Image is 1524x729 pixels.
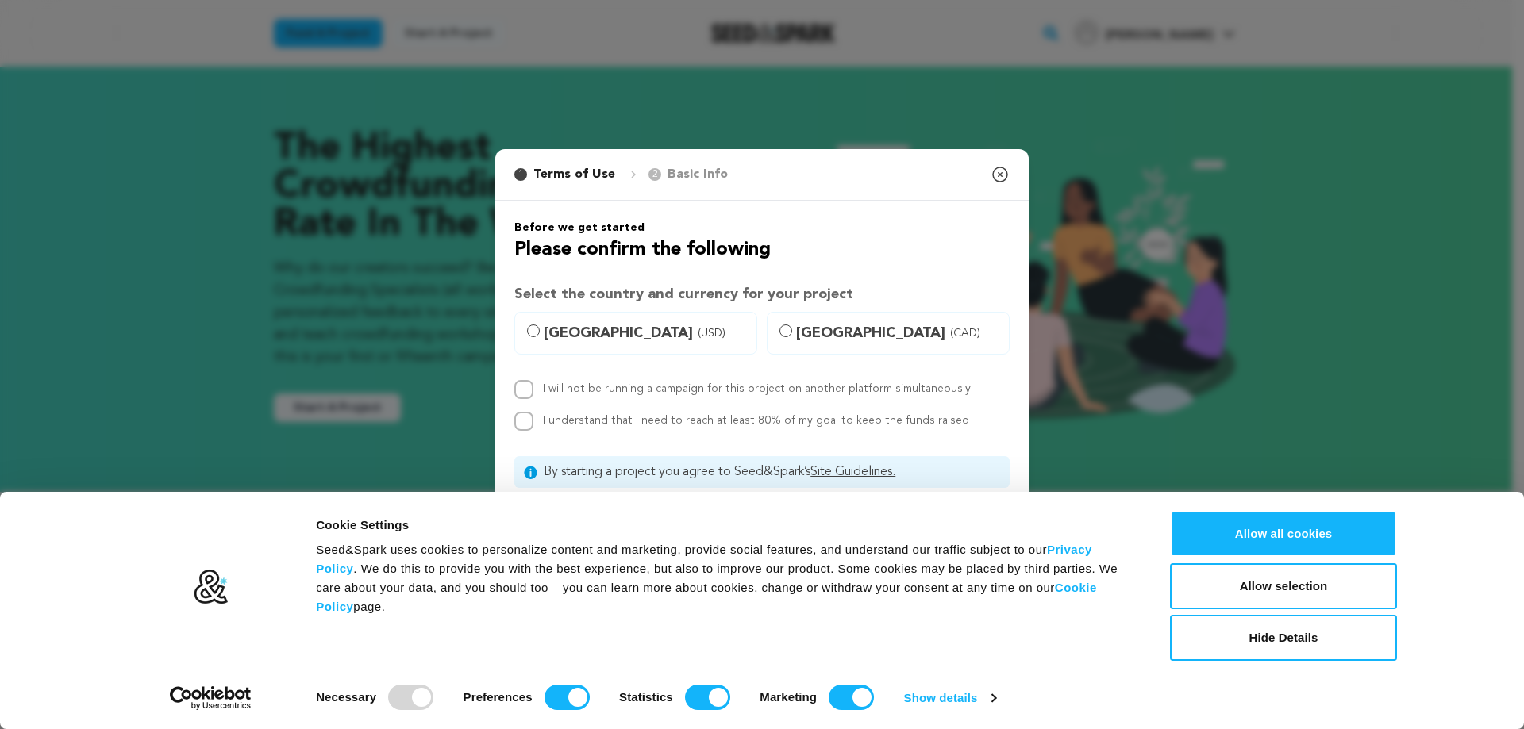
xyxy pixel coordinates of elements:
span: (USD) [698,325,725,341]
span: [GEOGRAPHIC_DATA] [796,322,999,344]
strong: Necessary [316,690,376,704]
a: Show details [904,686,996,710]
h2: Please confirm the following [514,236,1010,264]
span: By starting a project you agree to Seed&Spark’s [544,462,1000,482]
span: [GEOGRAPHIC_DATA] [544,322,747,344]
button: Hide Details [1170,615,1397,661]
p: Terms of Use [533,165,615,184]
h3: Select the country and currency for your project [514,283,1010,305]
span: 1 [514,168,527,181]
a: Usercentrics Cookiebot - opens in a new window [141,686,280,710]
p: Basic Info [668,165,728,184]
label: I understand that I need to reach at least 80% of my goal to keep the funds raised [543,415,969,426]
span: 2 [648,168,661,181]
strong: Statistics [619,690,673,704]
img: logo [193,569,229,605]
a: Site Guidelines. [810,466,895,478]
a: Privacy Policy [316,543,1092,575]
div: Seed&Spark uses cookies to personalize content and marketing, provide social features, and unders... [316,540,1134,616]
span: (CAD) [950,325,980,341]
button: Allow all cookies [1170,511,1397,557]
button: Allow selection [1170,563,1397,609]
strong: Preferences [464,690,533,704]
strong: Marketing [760,690,817,704]
label: I will not be running a campaign for this project on another platform simultaneously [543,383,971,394]
div: Cookie Settings [316,516,1134,535]
h6: Before we get started [514,220,1010,236]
